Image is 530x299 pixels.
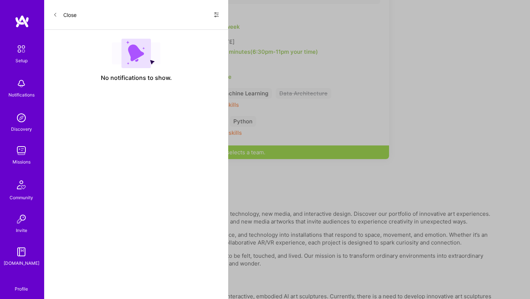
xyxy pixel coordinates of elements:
[4,259,39,267] div: [DOMAIN_NAME]
[13,158,31,166] div: Missions
[14,143,29,158] img: teamwork
[14,41,29,57] img: setup
[101,74,172,82] span: No notifications to show.
[15,15,29,28] img: logo
[11,125,32,133] div: Discovery
[15,57,28,64] div: Setup
[13,176,30,194] img: Community
[14,76,29,91] img: bell
[10,194,33,201] div: Community
[112,39,160,68] img: empty
[14,110,29,125] img: discovery
[53,9,77,21] button: Close
[16,226,27,234] div: Invite
[14,212,29,226] img: Invite
[14,245,29,259] img: guide book
[8,91,35,99] div: Notifications
[15,285,28,292] div: Profile
[12,277,31,292] a: Profile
